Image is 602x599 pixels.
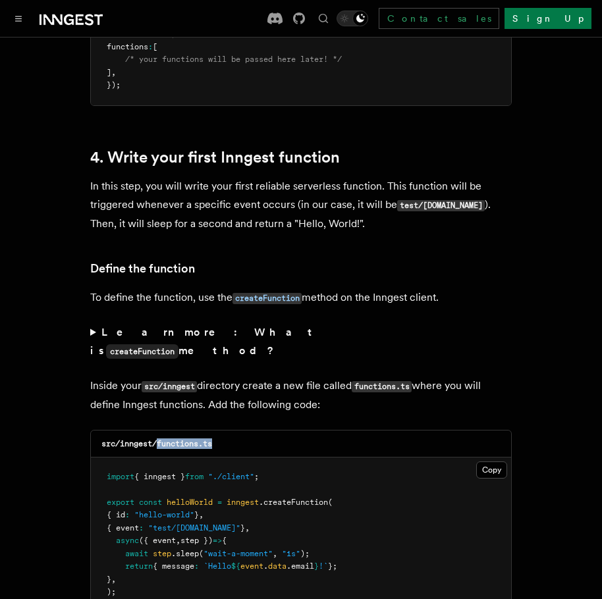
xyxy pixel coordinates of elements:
[125,55,342,64] span: /* your functions will be passed here later! */
[107,472,134,481] span: import
[273,549,277,558] span: ,
[314,561,319,571] span: }
[107,68,111,77] span: ]
[90,259,195,278] a: Define the function
[254,472,259,481] span: ;
[245,523,250,533] span: ,
[204,561,231,571] span: `Hello
[11,11,26,26] button: Toggle navigation
[106,344,178,359] code: createFunction
[268,561,287,571] span: data
[213,536,222,545] span: =>
[90,148,340,167] a: 4. Write your first Inngest function
[240,561,263,571] span: event
[337,11,368,26] button: Toggle dark mode
[328,561,337,571] span: };
[139,498,162,507] span: const
[300,549,310,558] span: );
[134,510,194,519] span: "hello-world"
[319,561,328,571] span: !`
[180,536,213,545] span: step })
[107,80,121,90] span: });
[116,536,139,545] span: async
[125,561,153,571] span: return
[194,510,199,519] span: }
[148,523,240,533] span: "test/[DOMAIN_NAME]"
[204,549,273,558] span: "wait-a-moment"
[194,561,199,571] span: :
[505,8,591,29] a: Sign Up
[259,498,328,507] span: .createFunction
[315,11,331,26] button: Find something...
[111,575,116,584] span: ,
[282,549,300,558] span: "1s"
[148,42,153,51] span: :
[231,561,240,571] span: ${
[134,472,185,481] span: { inngest }
[90,288,512,307] p: To define the function, use the method on the Inngest client.
[111,68,116,77] span: ,
[185,472,204,481] span: from
[139,523,144,533] span: :
[153,42,157,51] span: [
[476,461,507,479] button: Copy
[208,472,254,481] span: "./client"
[101,439,212,448] code: src/inngest/functions.ts
[107,510,125,519] span: { id
[217,498,222,507] span: =
[176,536,180,545] span: ,
[90,326,317,357] strong: Learn more: What is method?
[227,498,259,507] span: inngest
[397,200,485,211] code: test/[DOMAIN_NAME]
[379,8,499,29] a: Contact sales
[287,561,314,571] span: .email
[107,575,111,584] span: }
[139,536,176,545] span: ({ event
[90,377,512,414] p: Inside your directory create a new file called where you will define Inngest functions. Add the f...
[222,536,227,545] span: {
[199,549,204,558] span: (
[142,381,197,392] code: src/inngest
[263,561,268,571] span: .
[107,523,139,533] span: { event
[328,498,333,507] span: (
[240,523,245,533] span: }
[352,381,412,392] code: functions.ts
[107,498,134,507] span: export
[153,561,194,571] span: { message
[107,587,116,596] span: );
[125,510,130,519] span: :
[107,42,148,51] span: functions
[199,510,204,519] span: ,
[171,549,199,558] span: .sleep
[90,323,512,361] summary: Learn more: What iscreateFunctionmethod?
[167,498,213,507] span: helloWorld
[233,291,302,303] a: createFunction
[153,549,171,558] span: step
[90,177,512,233] p: In this step, you will write your first reliable serverless function. This function will be trigg...
[233,293,302,304] code: createFunction
[125,549,148,558] span: await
